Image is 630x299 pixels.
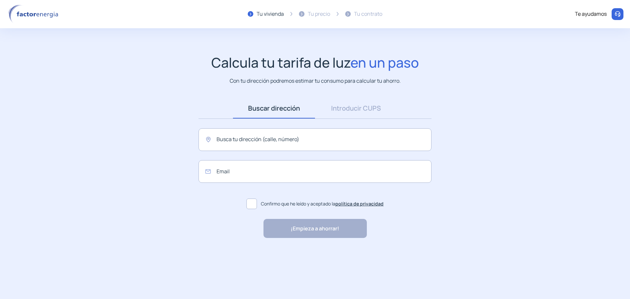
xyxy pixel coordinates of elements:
a: Buscar dirección [233,98,315,118]
a: Introducir CUPS [315,98,397,118]
div: Te ayudamos [575,10,607,18]
p: Con tu dirección podremos estimar tu consumo para calcular tu ahorro. [230,77,401,85]
div: Tu precio [308,10,330,18]
span: Confirmo que he leído y aceptado la [261,200,384,207]
img: logo factor [7,5,62,24]
a: política de privacidad [335,201,384,207]
div: Tu contrato [354,10,382,18]
span: en un paso [350,53,419,72]
img: llamar [614,11,621,17]
h1: Calcula tu tarifa de luz [211,54,419,71]
div: Tu vivienda [257,10,284,18]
